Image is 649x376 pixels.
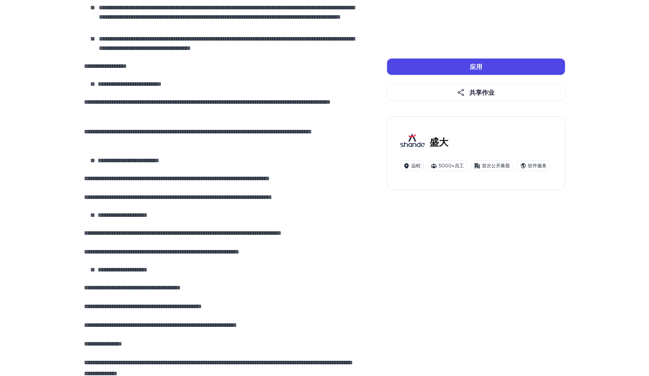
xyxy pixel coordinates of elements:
font: 软件服务 [528,162,547,169]
span: 应用 [470,62,482,71]
button: 共享作业 [387,84,565,101]
img: Sh [400,129,425,154]
font: 5000+员工 [439,162,464,169]
span: 共享作业 [469,88,494,96]
h3: 盛大 [430,135,448,149]
button: 应用 [387,59,565,75]
font: 远程 [411,162,421,169]
font: 首次公开募股 [482,162,510,169]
